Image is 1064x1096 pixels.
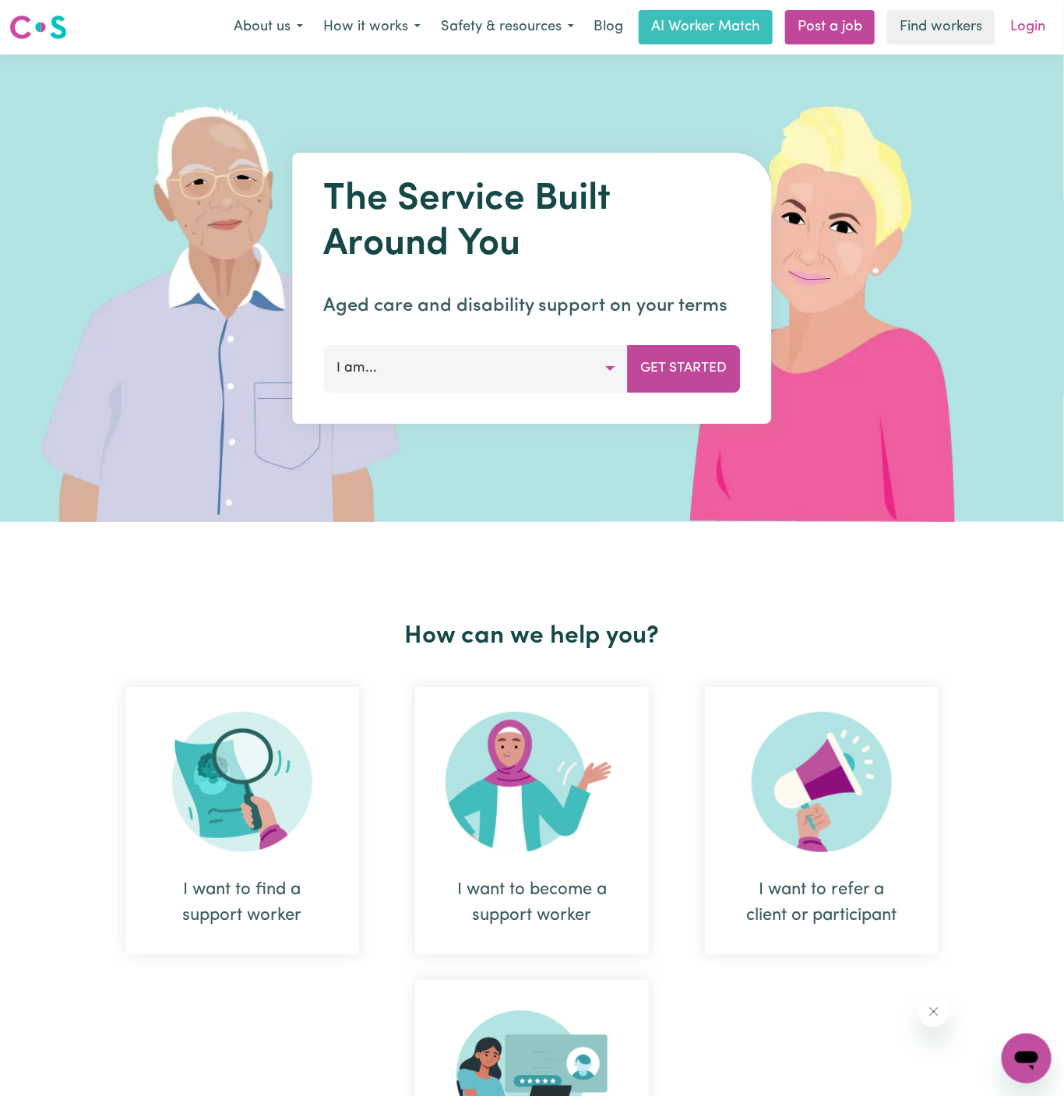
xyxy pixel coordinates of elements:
[313,11,431,44] button: How it works
[163,877,322,929] div: I want to find a support worker
[9,11,94,23] span: Need any help?
[324,178,741,267] h1: The Service Built Around You
[324,345,629,392] button: I am...
[9,13,67,41] img: Careseekers logo
[9,9,67,45] a: Careseekers logo
[324,292,741,320] p: Aged care and disability support on your terms
[97,622,967,651] h2: How can we help you?
[431,11,584,44] button: Safety & resources
[584,10,632,44] a: Blog
[172,712,312,852] img: Search
[628,345,741,392] button: Get Started
[887,10,995,44] a: Find workers
[1001,10,1055,44] a: Login
[639,10,773,44] a: AI Worker Match
[125,687,359,955] div: I want to find a support worker
[705,687,939,955] div: I want to refer a client or participant
[785,10,875,44] a: Post a job
[224,11,313,44] button: About us
[742,877,901,929] div: I want to refer a client or participant
[1002,1034,1052,1084] iframe: Button to launch messaging window
[918,996,949,1027] iframe: Close message
[446,712,618,852] img: Become Worker
[752,712,892,852] img: Refer
[453,877,611,929] div: I want to become a support worker
[415,687,649,955] div: I want to become a support worker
